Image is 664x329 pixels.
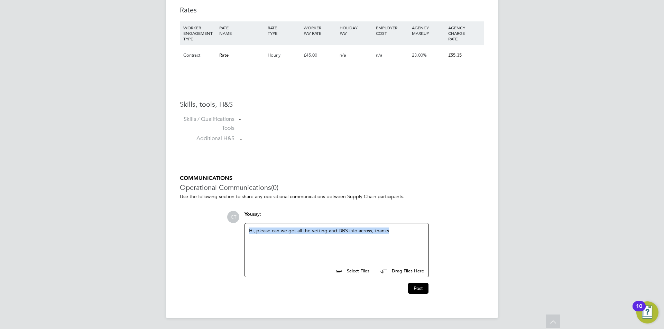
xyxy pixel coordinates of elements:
span: - [240,135,242,142]
span: You [245,211,253,217]
span: CT [227,211,239,223]
div: Hi, please can we get all the vetting and DBS info across, thanks [249,228,424,257]
div: 10 [636,306,642,315]
span: £55.35 [448,52,462,58]
div: HOLIDAY PAY [338,21,374,39]
h3: Skills, tools, H&S [180,100,484,109]
label: Skills / Qualifications [180,116,234,123]
div: AGENCY CHARGE RATE [446,21,482,45]
h5: COMMUNICATIONS [180,175,484,182]
div: £45.00 [302,45,338,65]
div: WORKER PAY RATE [302,21,338,39]
div: EMPLOYER COST [374,21,410,39]
span: Rate [219,52,229,58]
div: AGENCY MARKUP [410,21,446,39]
span: - [240,125,242,132]
h3: Operational Communications [180,183,484,192]
div: - [239,116,484,123]
button: Drag Files Here [375,264,424,279]
span: 23.00% [412,52,427,58]
div: Contract [182,45,218,65]
div: Hourly [266,45,302,65]
span: n/a [340,52,346,58]
span: n/a [376,52,382,58]
div: say: [245,211,429,223]
button: Open Resource Center, 10 new notifications [636,301,658,323]
div: WORKER ENGAGEMENT TYPE [182,21,218,45]
div: RATE NAME [218,21,266,39]
span: (0) [271,183,278,192]
h3: Rates [180,6,484,14]
button: Post [408,283,428,294]
p: Use the following section to share any operational communications between Supply Chain participants. [180,193,484,200]
div: RATE TYPE [266,21,302,39]
label: Tools [180,125,234,132]
label: Additional H&S [180,135,234,142]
